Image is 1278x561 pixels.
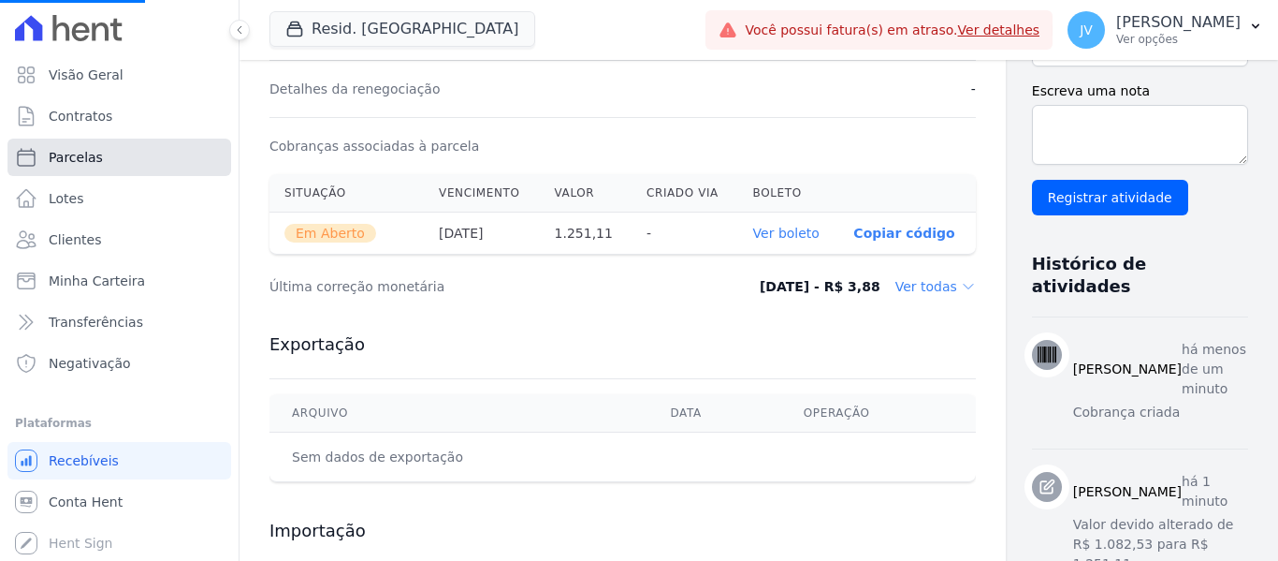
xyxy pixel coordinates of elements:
span: Visão Geral [49,66,123,84]
a: Visão Geral [7,56,231,94]
h3: [PERSON_NAME] [1073,482,1182,502]
dt: Cobranças associadas à parcela [269,137,479,155]
a: Parcelas [7,139,231,176]
span: Parcelas [49,148,103,167]
th: Arquivo [269,394,647,433]
p: há menos de um minuto [1182,340,1248,399]
a: Conta Hent [7,483,231,521]
dd: - [971,80,976,98]
dt: Detalhes da renegociação [269,80,441,98]
span: Contratos [49,107,112,125]
span: Em Aberto [284,224,376,243]
td: Sem dados de exportação [269,433,647,482]
th: - [632,213,738,255]
a: Ver detalhes [958,22,1040,37]
h3: Histórico de atividades [1032,253,1233,298]
dd: Ver todas [895,277,976,296]
a: Negativação [7,345,231,382]
th: Valor [540,174,632,213]
th: Operação [781,394,976,433]
th: Vencimento [424,174,539,213]
span: Lotes [49,189,84,208]
p: Ver opções [1116,32,1241,47]
div: Plataformas [15,412,224,435]
a: Minha Carteira [7,262,231,300]
span: Clientes [49,230,101,249]
a: Ver boleto [753,226,820,241]
th: 1.251,11 [540,213,632,255]
th: Situação [269,174,424,213]
a: Transferências [7,303,231,341]
h3: [PERSON_NAME] [1073,360,1182,379]
a: Clientes [7,221,231,258]
h3: Importação [269,520,976,542]
span: Negativação [49,354,131,373]
th: Boleto [738,174,839,213]
span: JV [1080,23,1093,37]
span: Minha Carteira [49,272,145,290]
span: Você possui fatura(s) em atraso. [745,21,1039,40]
span: Transferências [49,313,143,332]
h3: Exportação [269,333,976,356]
button: Copiar código [853,226,954,241]
input: Registrar atividade [1032,180,1188,215]
dd: [DATE] - R$ 3,88 [760,277,880,296]
th: [DATE] [424,213,539,255]
a: Recebíveis [7,442,231,480]
p: há 1 minuto [1182,472,1248,511]
span: Conta Hent [49,493,123,511]
label: Escreva uma nota [1032,81,1248,101]
a: Contratos [7,97,231,135]
p: [PERSON_NAME] [1116,13,1241,32]
th: Criado via [632,174,738,213]
a: Lotes [7,180,231,217]
button: JV [PERSON_NAME] Ver opções [1053,4,1278,56]
p: Cobrança criada [1073,403,1248,422]
span: Recebíveis [49,451,119,470]
th: Data [647,394,780,433]
dt: Última correção monetária [269,277,687,296]
button: Resid. [GEOGRAPHIC_DATA] [269,11,535,47]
